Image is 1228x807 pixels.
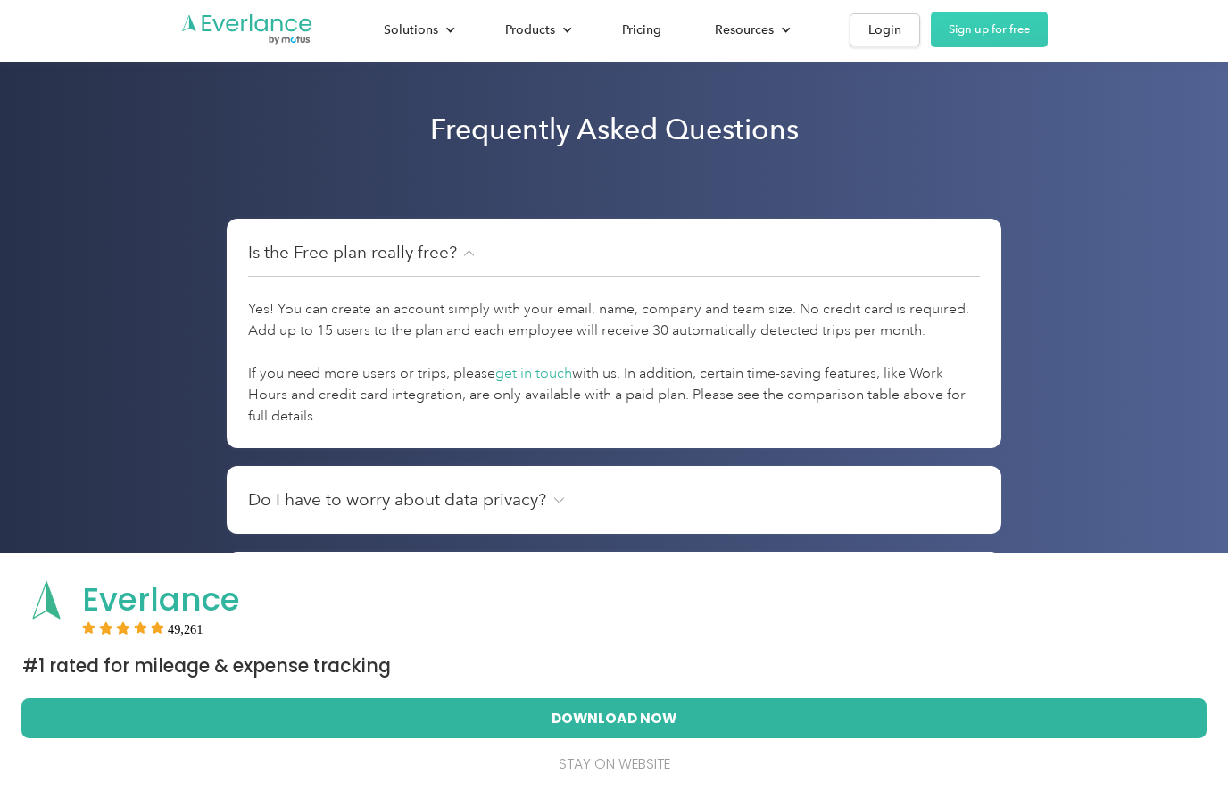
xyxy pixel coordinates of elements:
span: Everlance [82,579,240,625]
div: Resources [697,17,805,48]
p: If you need more users or trips, please with us. In addition, certain time-saving features, like ... [248,365,980,429]
img: App logo [22,578,71,627]
div: Solutions [384,21,438,44]
input: Submit [307,235,424,272]
span: #1 Rated for Mileage & Expense Tracking [22,656,391,681]
p: ‍ [248,344,980,365]
button: stay on website [49,747,1179,786]
input: Submit [307,162,424,199]
div: Rating:5 stars [82,624,203,639]
div: Resources [715,21,774,44]
h2: Frequently Asked Questions [430,114,799,150]
a: Sign up for free [931,14,1048,50]
h4: Do I have to worry about data privacy? [248,490,546,515]
p: Yes! You can create an account simply with your email, name, company and team size. No credit car... [248,301,980,322]
div: Login [868,21,901,44]
a: Login [850,16,920,49]
p: Add up to 15 users to the plan and each employee will receive 30 automatically detected trips per... [248,322,980,344]
div: Products [487,17,586,48]
h4: Is the Free plan really free? [248,243,457,268]
button: Download Now [50,702,1178,739]
div: Pricing [622,21,661,44]
a: Pricing [604,17,679,48]
a: Go to homepage [180,15,314,49]
span: User reviews count [168,627,203,637]
div: Products [505,21,555,44]
a: get in touch [495,367,572,385]
div: Solutions [366,17,469,48]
